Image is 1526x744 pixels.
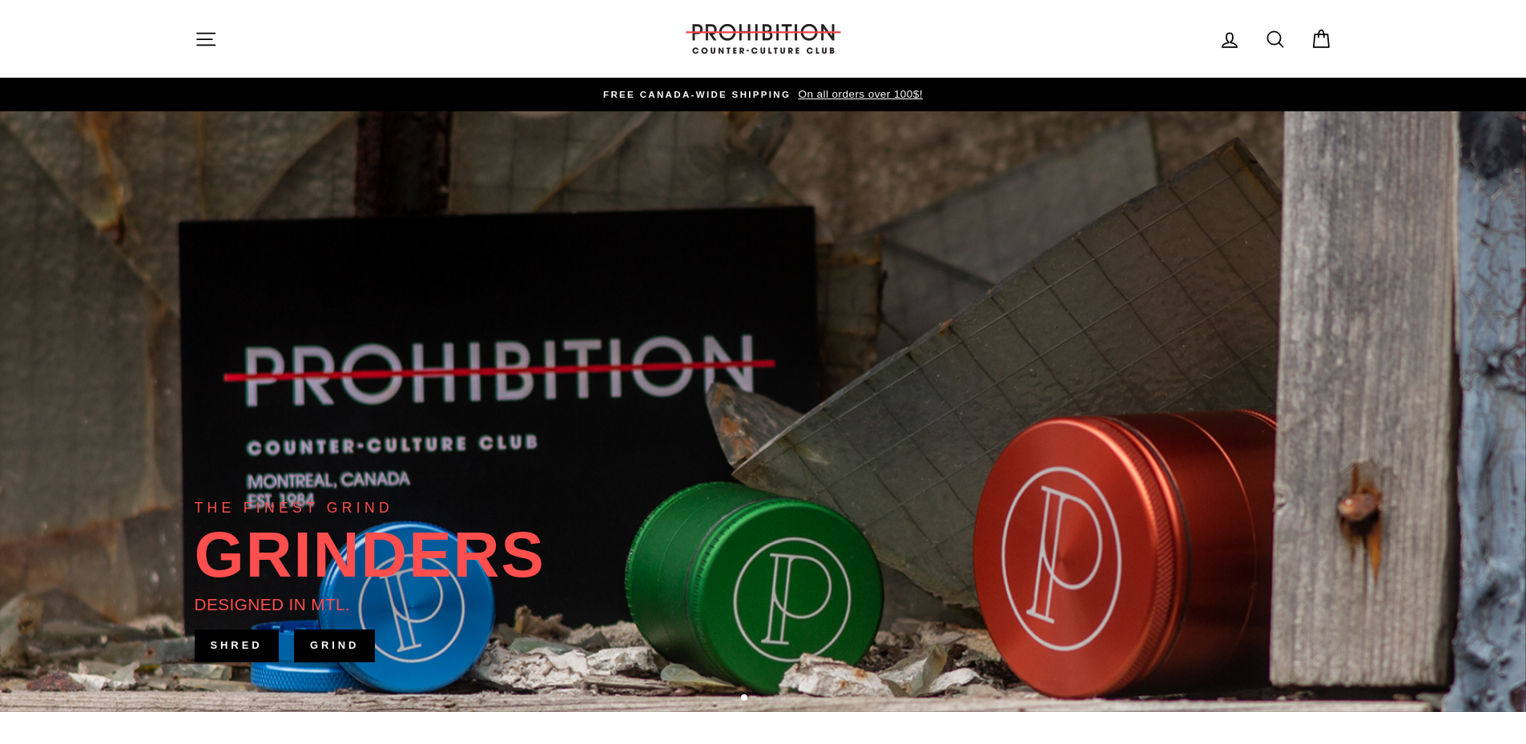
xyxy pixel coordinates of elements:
[768,695,776,703] button: 3
[683,24,844,54] img: PROHIBITION COUNTER-CULTURE CLUB
[195,497,393,519] div: THE FINEST GRIND
[755,695,763,703] button: 2
[794,88,922,100] span: On all orders over 100$!
[199,86,1328,103] a: FREE CANADA-WIDE SHIPPING On all orders over 100$!
[603,90,791,99] span: FREE CANADA-WIDE SHIPPING
[195,591,351,617] div: DESIGNED IN MTL.
[294,629,375,662] a: GRIND
[195,629,279,662] a: SHRED
[781,695,789,703] button: 4
[741,694,749,702] button: 1
[195,523,546,587] div: GRINDERS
